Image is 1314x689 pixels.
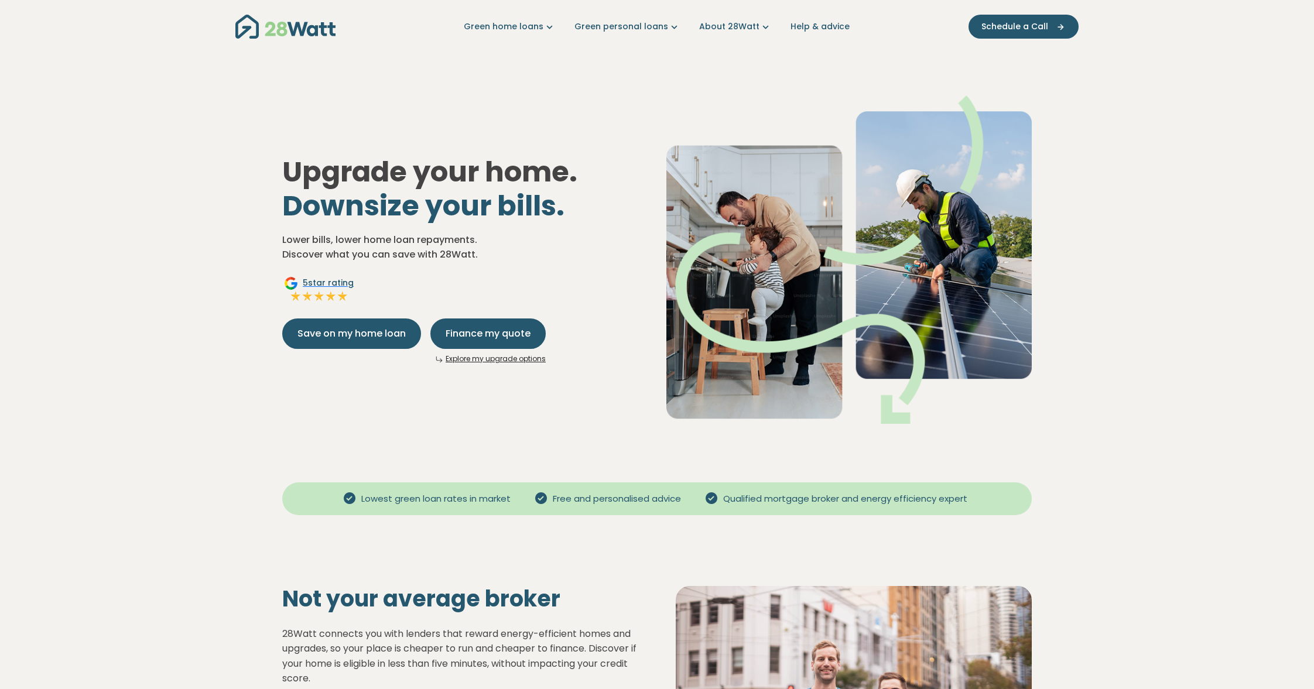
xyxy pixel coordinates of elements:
[446,354,546,364] a: Explore my upgrade options
[1255,633,1314,689] iframe: Chat Widget
[446,327,531,341] span: Finance my quote
[235,12,1079,42] nav: Main navigation
[430,318,546,349] button: Finance my quote
[282,585,638,612] h2: Not your average broker
[282,186,564,225] span: Downsize your bills.
[718,492,972,506] span: Qualified mortgage broker and energy efficiency expert
[666,95,1032,424] img: Dad helping toddler
[699,20,772,33] a: About 28Watt
[282,626,638,686] p: 28Watt connects you with lenders that reward energy-efficient homes and upgrades, so your place i...
[791,20,850,33] a: Help & advice
[548,492,686,506] span: Free and personalised advice
[235,15,336,39] img: 28Watt
[290,290,302,302] img: Full star
[303,277,354,289] span: 5 star rating
[325,290,337,302] img: Full star
[297,327,406,341] span: Save on my home loan
[981,20,1048,33] span: Schedule a Call
[313,290,325,302] img: Full star
[282,276,355,304] a: Google5star ratingFull starFull starFull starFull starFull star
[969,15,1079,39] button: Schedule a Call
[337,290,348,302] img: Full star
[282,318,421,349] button: Save on my home loan
[284,276,298,290] img: Google
[282,232,648,262] p: Lower bills, lower home loan repayments. Discover what you can save with 28Watt.
[574,20,680,33] a: Green personal loans
[357,492,515,506] span: Lowest green loan rates in market
[282,155,648,222] h1: Upgrade your home.
[302,290,313,302] img: Full star
[464,20,556,33] a: Green home loans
